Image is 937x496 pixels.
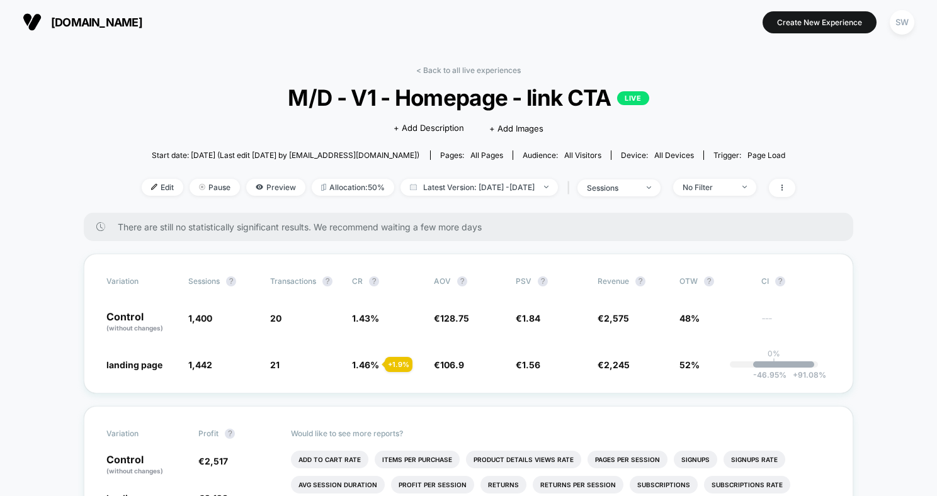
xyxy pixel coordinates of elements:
[466,451,581,468] li: Product Details Views Rate
[352,276,363,286] span: CR
[544,186,548,188] img: end
[679,313,700,324] span: 48%
[151,184,157,190] img: edit
[385,357,412,372] div: + 1.9 %
[246,179,305,196] span: Preview
[787,370,826,380] span: 91.08 %
[654,150,694,160] span: all devices
[604,313,629,324] span: 2,575
[440,313,469,324] span: 128.75
[434,313,469,324] span: €
[516,313,540,324] span: €
[152,150,419,160] span: Start date: [DATE] (Last edit [DATE] by [EMAIL_ADDRESS][DOMAIN_NAME])
[470,150,503,160] span: all pages
[199,184,205,190] img: end
[226,276,236,286] button: ?
[635,276,645,286] button: ?
[106,454,186,476] p: Control
[118,222,828,232] span: There are still no statistically significant results. We recommend waiting a few more days
[516,359,540,370] span: €
[630,476,698,493] li: Subscriptions
[106,324,163,332] span: (without changes)
[394,122,464,135] span: + Add Description
[674,451,717,468] li: Signups
[291,451,368,468] li: Add To Cart Rate
[704,476,790,493] li: Subscriptions Rate
[457,276,467,286] button: ?
[352,359,379,370] span: 1.46 %
[773,358,775,368] p: |
[793,370,798,380] span: +
[434,276,451,286] span: AOV
[312,179,394,196] span: Allocation: 50%
[611,150,703,160] span: Device:
[375,451,460,468] li: Items Per Purchase
[106,429,176,439] span: Variation
[400,179,558,196] span: Latest Version: [DATE] - [DATE]
[598,359,630,370] span: €
[270,359,280,370] span: 21
[410,184,417,190] img: calendar
[188,276,220,286] span: Sessions
[523,150,601,160] div: Audience:
[516,276,531,286] span: PSV
[683,183,733,192] div: No Filter
[489,123,543,133] span: + Add Images
[588,451,667,468] li: Pages Per Session
[51,16,142,29] span: [DOMAIN_NAME]
[564,179,577,197] span: |
[270,313,281,324] span: 20
[724,451,785,468] li: Signups Rate
[198,429,219,438] span: Profit
[480,476,526,493] li: Returns
[761,315,831,333] span: ---
[747,150,785,160] span: Page Load
[533,476,623,493] li: Returns Per Session
[106,467,163,475] span: (without changes)
[19,12,146,32] button: [DOMAIN_NAME]
[753,370,787,380] span: -46.95 %
[886,9,918,35] button: SW
[188,359,212,370] span: 1,442
[775,276,785,286] button: ?
[106,276,176,286] span: Variation
[352,313,379,324] span: 1.43 %
[190,179,240,196] span: Pause
[440,359,464,370] span: 106.9
[522,359,540,370] span: 1.56
[604,359,630,370] span: 2,245
[713,150,785,160] div: Trigger:
[142,179,183,196] span: Edit
[416,65,521,75] a: < Back to all live experiences
[564,150,601,160] span: All Visitors
[291,476,385,493] li: Avg Session Duration
[704,276,714,286] button: ?
[538,276,548,286] button: ?
[270,276,316,286] span: Transactions
[369,276,379,286] button: ?
[647,186,651,189] img: end
[321,184,326,191] img: rebalance
[522,313,540,324] span: 1.84
[890,10,914,35] div: SW
[768,349,780,358] p: 0%
[188,313,212,324] span: 1,400
[434,359,464,370] span: €
[291,429,831,438] p: Would like to see more reports?
[598,313,629,324] span: €
[679,359,700,370] span: 52%
[198,456,228,466] span: €
[322,276,332,286] button: ?
[174,84,763,111] span: M/D - V1 - Homepage - link CTA
[106,359,162,370] span: landing page
[617,91,649,105] p: LIVE
[763,11,877,33] button: Create New Experience
[761,276,831,286] span: CI
[679,276,749,286] span: OTW
[391,476,474,493] li: Profit Per Session
[598,276,629,286] span: Revenue
[106,312,176,333] p: Control
[587,183,637,193] div: sessions
[225,429,235,439] button: ?
[205,456,228,466] span: 2,517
